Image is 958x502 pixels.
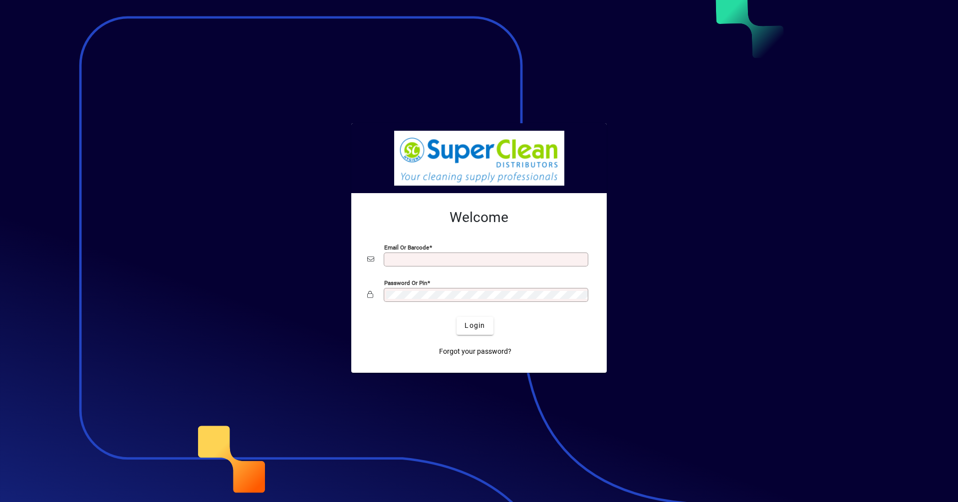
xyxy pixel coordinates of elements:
button: Login [457,317,493,335]
a: Forgot your password? [435,343,515,361]
mat-label: Password or Pin [384,279,427,286]
mat-label: Email or Barcode [384,244,429,251]
h2: Welcome [367,209,591,226]
span: Forgot your password? [439,346,511,357]
span: Login [465,320,485,331]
